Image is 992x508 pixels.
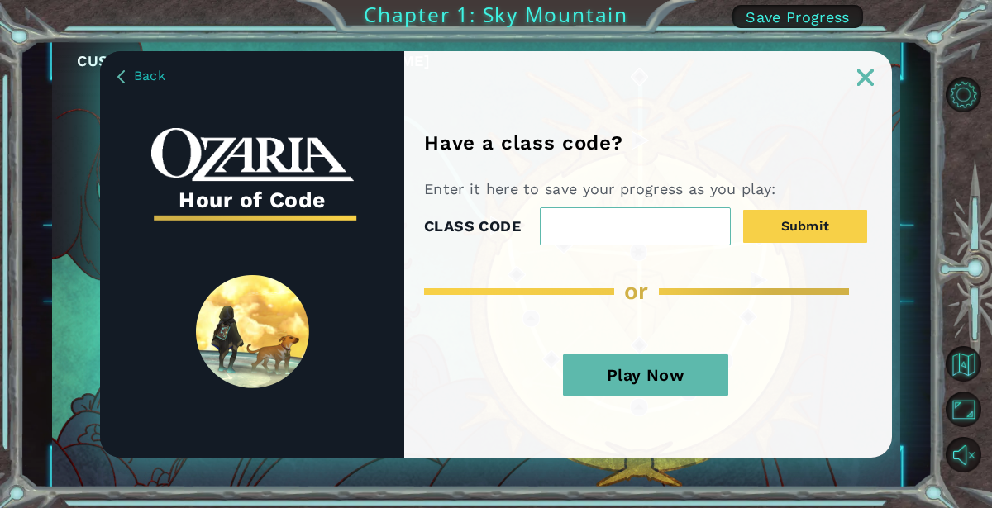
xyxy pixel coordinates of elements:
[424,214,521,239] label: CLASS CODE
[743,210,867,243] button: Submit
[134,68,165,83] span: Back
[857,69,874,86] img: ExitButton_Dusk.png
[196,275,309,388] img: SpiritLandReveal.png
[624,278,649,305] span: or
[151,182,354,218] h3: Hour of Code
[151,128,354,182] img: whiteOzariaWordmark.png
[117,70,125,83] img: BackArrow_Dusk.png
[424,179,782,199] p: Enter it here to save your progress as you play:
[424,131,628,154] h1: Have a class code?
[563,354,728,396] button: Play Now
